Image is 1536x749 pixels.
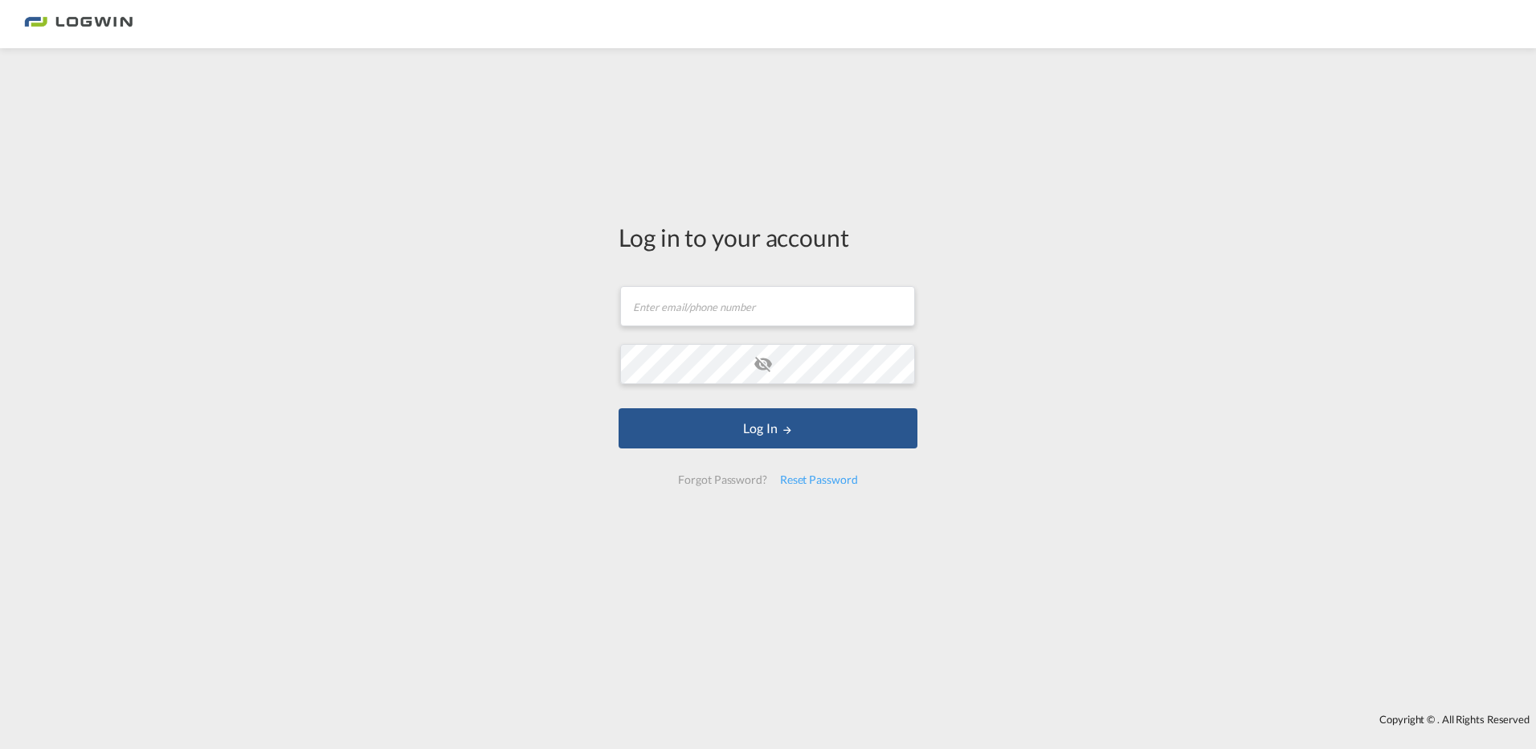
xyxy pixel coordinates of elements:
div: Reset Password [774,465,864,494]
input: Enter email/phone number [620,286,915,326]
div: Forgot Password? [672,465,773,494]
button: LOGIN [619,408,917,448]
div: Log in to your account [619,220,917,254]
md-icon: icon-eye-off [754,354,773,374]
img: 2761ae10d95411efa20a1f5e0282d2d7.png [24,6,133,43]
